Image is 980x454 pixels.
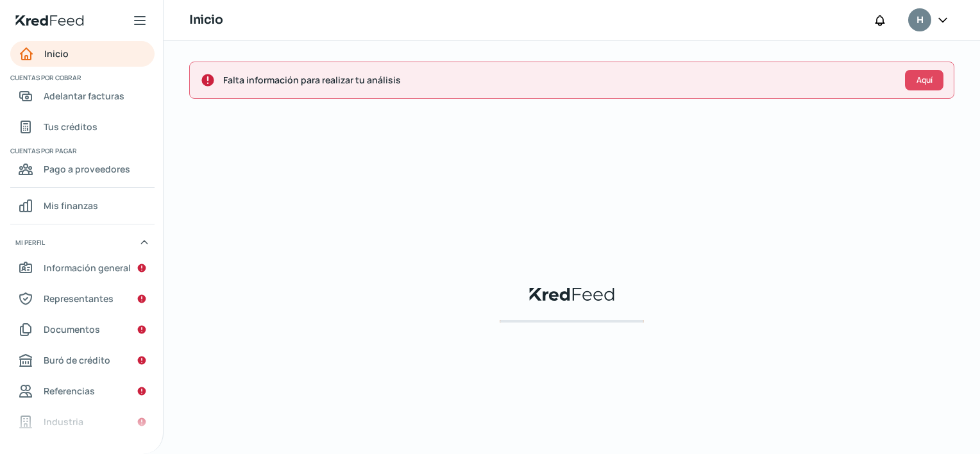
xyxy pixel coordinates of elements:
[44,88,124,104] span: Adelantar facturas
[15,237,45,248] span: Mi perfil
[189,11,223,29] h1: Inicio
[10,255,155,281] a: Información general
[44,198,98,214] span: Mis finanzas
[44,414,83,430] span: Industria
[10,378,155,404] a: Referencias
[10,83,155,109] a: Adelantar facturas
[44,119,97,135] span: Tus créditos
[44,260,131,276] span: Información general
[905,70,943,90] button: Aquí
[44,290,114,307] span: Representantes
[10,286,155,312] a: Representantes
[10,348,155,373] a: Buró de crédito
[10,193,155,219] a: Mis finanzas
[10,41,155,67] a: Inicio
[917,76,933,84] span: Aquí
[10,72,153,83] span: Cuentas por cobrar
[10,409,155,435] a: Industria
[223,72,895,88] span: Falta información para realizar tu análisis
[10,317,155,342] a: Documentos
[44,383,95,399] span: Referencias
[44,161,130,177] span: Pago a proveedores
[44,352,110,368] span: Buró de crédito
[917,13,923,28] span: H
[10,156,155,182] a: Pago a proveedores
[44,321,100,337] span: Documentos
[44,46,69,62] span: Inicio
[10,145,153,156] span: Cuentas por pagar
[10,114,155,140] a: Tus créditos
